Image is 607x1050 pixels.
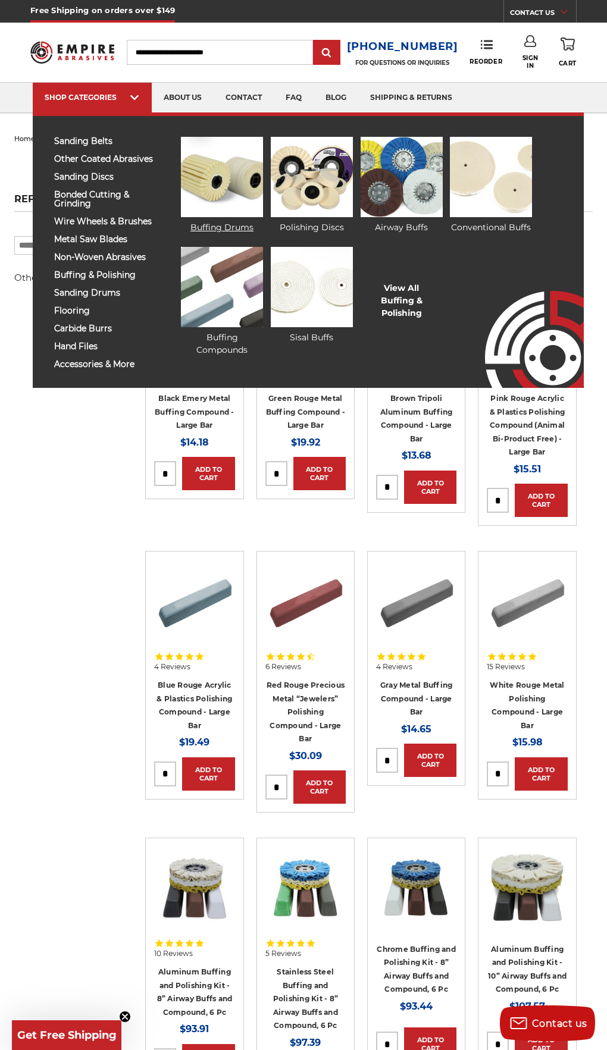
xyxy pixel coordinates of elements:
[265,950,301,957] span: 5 Reviews
[14,193,120,212] h5: Refine by
[181,137,263,234] a: Buffing Drums
[54,289,155,297] span: sanding drums
[214,83,274,113] a: contact
[54,360,155,369] span: accessories & more
[487,847,567,927] img: 10 inch airway buff and polishing compound kit for aluminum
[271,137,353,234] a: Polishing Discs
[181,247,263,356] a: Buffing Compounds
[450,137,532,234] a: Conventional Buffs
[314,83,358,113] a: blog
[181,247,263,327] img: Buffing Compounds
[54,271,155,280] span: buffing & polishing
[532,1018,587,1029] span: Contact us
[17,1029,117,1042] span: Get Free Shipping
[488,945,567,994] a: Aluminum Buffing and Polishing Kit - 10” Airway Buffs and Compound, 6 Pc
[404,744,456,777] a: Add to Cart
[154,663,190,670] span: 4 Reviews
[347,38,458,55] a: [PHONE_NUMBER]
[490,681,564,730] a: White Rouge Metal Polishing Compound - Large Bar
[402,450,431,461] span: $13.68
[54,324,155,333] span: carbide burrs
[119,1011,131,1023] button: Close teaser
[376,847,456,927] img: 8 inch airway buffing wheel and compound kit for chrome
[510,6,576,23] a: CONTACT US
[293,770,346,804] a: Add to Cart
[266,394,346,430] a: Green Rouge Metal Buffing Compound - Large Bar
[182,757,234,791] a: Add to Cart
[54,235,155,244] span: metal saw blades
[487,663,525,670] span: 15 Reviews
[559,59,577,67] span: Cart
[509,1001,545,1012] span: $107.57
[54,253,155,262] span: non-woven abrasives
[179,736,209,748] span: $19.49
[180,437,209,448] span: $14.18
[518,54,543,70] span: Sign In
[377,945,456,994] a: Chrome Buffing and Polishing Kit - 8” Airway Buffs and Compound, 6 Pc
[315,41,339,65] input: Submit
[14,134,35,143] a: home
[358,83,464,113] a: shipping & returns
[265,663,301,670] span: 6 Reviews
[490,394,565,456] a: Pink Rouge Acrylic & Plastics Polishing Compound (Animal Bi-Product Free) - Large Bar
[500,1005,595,1041] button: Contact us
[265,560,346,640] img: Red Rouge Jewelers Buffing Compound
[361,137,443,217] img: Airway Buffs
[45,93,140,102] div: SHOP CATEGORIES
[380,394,453,443] a: Brown Tripoli Aluminum Buffing Compound - Large Bar
[487,560,567,640] img: White Rouge Buffing Compound
[54,342,155,351] span: hand files
[265,847,346,927] img: 8 inch airway buffing wheel and compound kit for stainless steel
[376,560,456,640] img: Gray Buffing Compound
[515,484,567,517] a: Add to Cart
[380,681,453,716] a: Gray Metal Buffing Compound - Large Bar
[180,1023,209,1035] span: $93.91
[347,59,458,67] p: FOR QUESTIONS OR INQUIRIES
[54,137,155,146] span: sanding belts
[157,967,233,1017] a: Aluminum Buffing and Polishing Kit - 8” Airway Buffs and Compound, 6 Pc
[54,173,155,181] span: sanding discs
[376,663,412,670] span: 4 Reviews
[271,247,353,344] a: Sisal Buffs
[515,757,567,791] a: Add to Cart
[450,137,532,217] img: Conventional Buffs
[291,437,320,448] span: $19.92
[154,847,234,927] img: 8 inch airway buffing wheel and compound kit for aluminum
[157,681,232,730] a: Blue Rouge Acrylic & Plastics Polishing Compound - Large Bar
[267,681,345,743] a: Red Rouge Precious Metal “Jewelers” Polishing Compound - Large Bar
[274,83,314,113] a: faq
[401,723,431,735] span: $14.65
[154,560,234,640] img: Blue rouge polishing compound
[470,39,502,65] a: Reorder
[290,1037,321,1048] span: $97.39
[154,950,193,957] span: 10 Reviews
[514,463,541,475] span: $15.51
[293,457,346,490] a: Add to Cart
[155,394,234,430] a: Black Emery Metal Buffing Compound - Large Bar
[30,36,114,68] img: Empire Abrasives
[152,83,214,113] a: about us
[470,58,502,65] span: Reorder
[182,457,234,490] a: Add to Cart
[464,256,584,388] img: Empire Abrasives Logo Image
[54,155,155,164] span: other coated abrasives
[54,190,155,208] span: bonded cutting & grinding
[400,1001,433,1012] span: $93.44
[404,471,456,504] a: Add to Cart
[273,967,339,1030] a: Stainless Steel Buffing and Polishing Kit - 8” Airway Buffs and Compound, 6 Pc
[361,137,443,234] a: Airway Buffs
[54,306,155,315] span: flooring
[271,137,353,217] img: Polishing Discs
[512,736,543,748] span: $15.98
[361,282,443,319] a: View AllBuffing & Polishing
[12,1020,121,1050] div: Get Free ShippingClose teaser
[54,217,155,226] span: wire wheels & brushes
